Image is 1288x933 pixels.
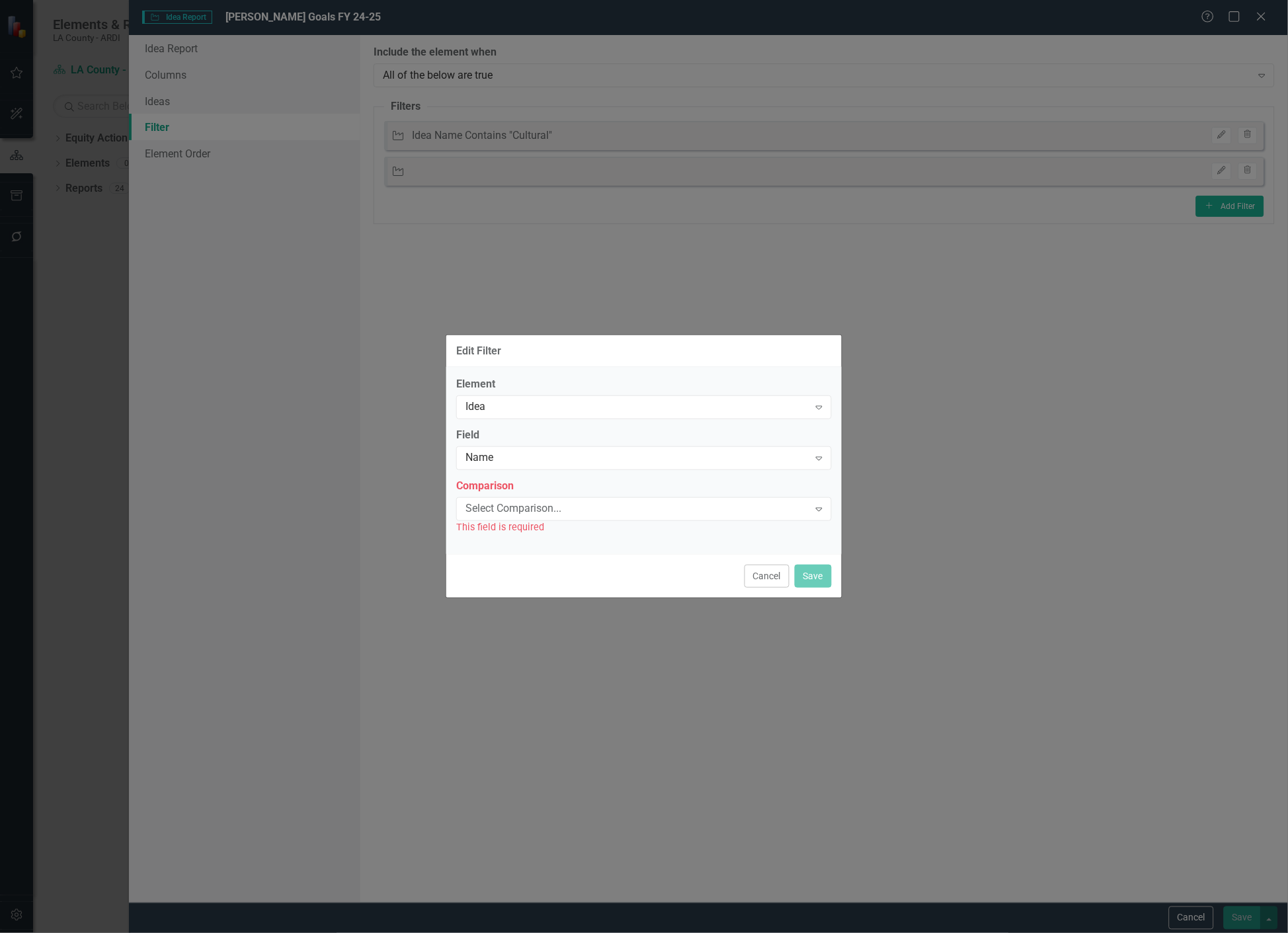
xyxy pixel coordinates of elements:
[456,428,832,443] label: Field
[456,345,501,357] div: Edit Filter
[456,479,832,494] label: Comparison
[456,377,832,392] label: Element
[465,501,809,516] div: Select Comparison...
[745,565,789,588] button: Cancel
[465,451,809,466] div: Name
[465,400,809,415] div: Idea
[456,520,832,535] div: This field is required
[795,565,832,588] button: Save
